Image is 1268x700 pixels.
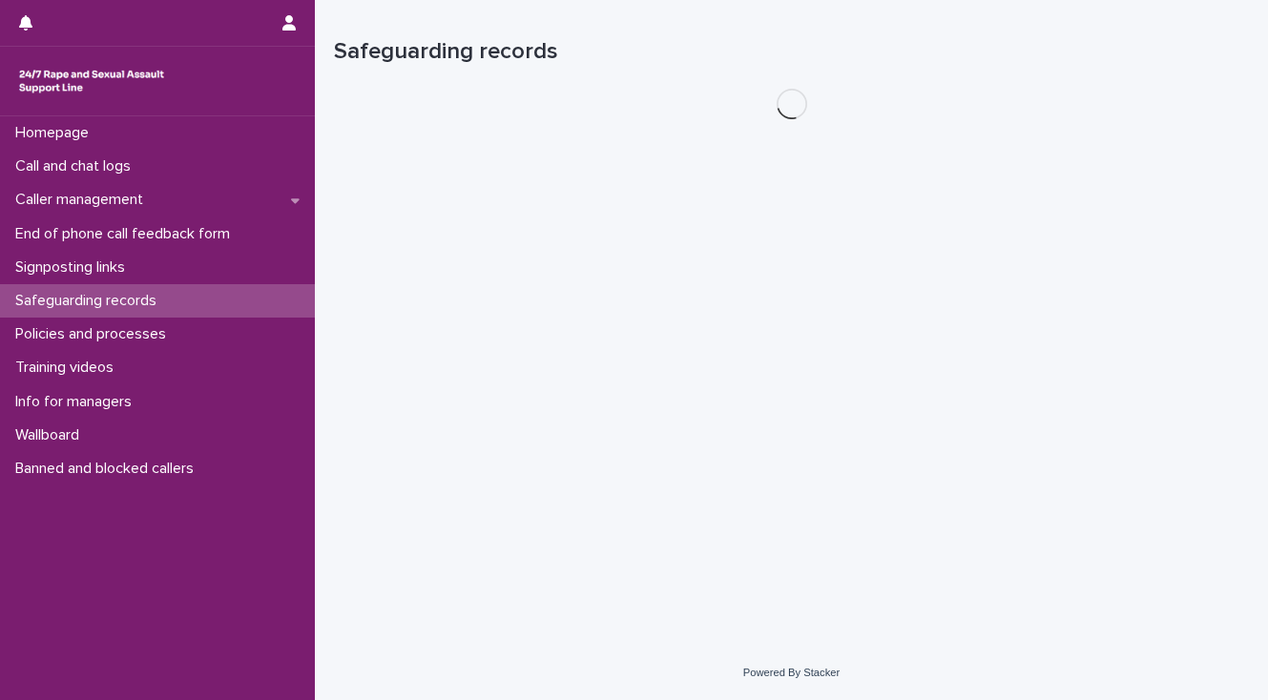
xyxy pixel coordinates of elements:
h1: Safeguarding records [334,38,1249,66]
p: Banned and blocked callers [8,460,209,478]
p: Homepage [8,124,104,142]
img: rhQMoQhaT3yELyF149Cw [15,62,168,100]
p: Info for managers [8,393,147,411]
p: Call and chat logs [8,157,146,175]
p: Safeguarding records [8,292,172,310]
p: Wallboard [8,426,94,444]
p: Caller management [8,191,158,209]
p: Training videos [8,359,129,377]
p: End of phone call feedback form [8,225,245,243]
p: Policies and processes [8,325,181,343]
p: Signposting links [8,258,140,277]
a: Powered By Stacker [743,667,840,678]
